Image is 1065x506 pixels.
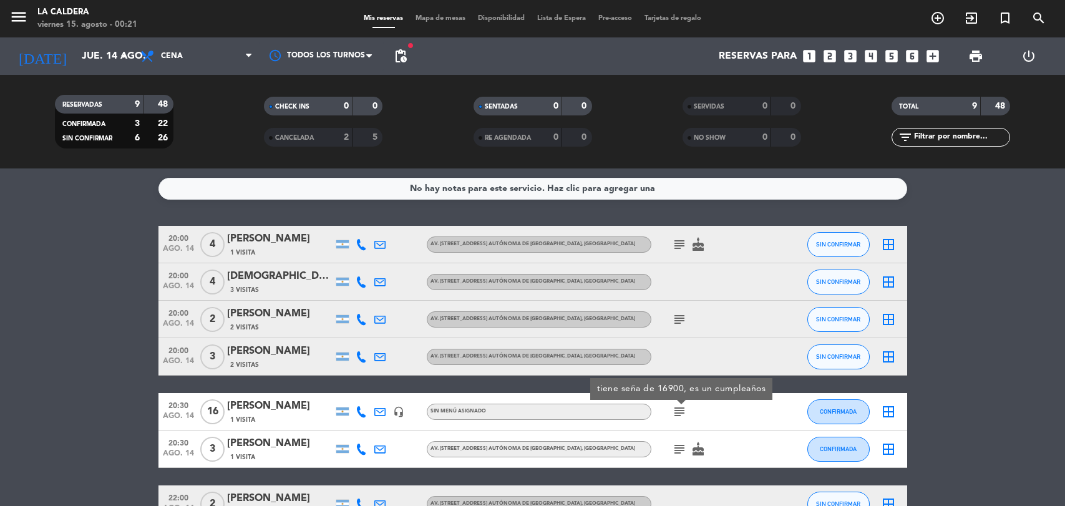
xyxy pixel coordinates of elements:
button: CONFIRMADA [807,399,870,424]
i: looks_two [822,48,838,64]
strong: 0 [790,133,798,142]
span: Cena [161,52,183,61]
span: ago. 14 [163,319,194,334]
i: subject [672,312,687,327]
i: looks_5 [883,48,900,64]
span: TOTAL [899,104,918,110]
span: Disponibilidad [472,15,531,22]
i: headset_mic [393,406,404,417]
span: Av. [STREET_ADDRESS] Autónoma de [GEOGRAPHIC_DATA], [GEOGRAPHIC_DATA] [430,501,635,506]
div: viernes 15. agosto - 00:21 [37,19,137,31]
div: LOG OUT [1003,37,1056,75]
strong: 9 [972,102,977,110]
i: subject [672,442,687,457]
div: No hay notas para este servicio. Haz clic para agregar una [410,182,655,196]
i: subject [672,404,687,419]
input: Filtrar por nombre... [913,130,1009,144]
span: Lista de Espera [531,15,592,22]
span: ago. 14 [163,449,194,464]
span: 3 [200,437,225,462]
i: border_all [881,404,896,419]
div: La Caldera [37,6,137,19]
div: [PERSON_NAME] [227,398,333,414]
span: SENTADAS [485,104,518,110]
span: Mis reservas [357,15,409,22]
span: 1 Visita [230,415,255,425]
span: Av. [STREET_ADDRESS] Autónoma de [GEOGRAPHIC_DATA], [GEOGRAPHIC_DATA] [430,241,635,246]
i: border_all [881,312,896,327]
strong: 0 [553,102,558,110]
i: add_box [925,48,941,64]
i: border_all [881,442,896,457]
strong: 48 [995,102,1008,110]
div: [DEMOGRAPHIC_DATA][PERSON_NAME] [227,268,333,285]
span: 2 Visitas [230,360,259,370]
strong: 0 [581,133,589,142]
span: Mapa de mesas [409,15,472,22]
span: 16 [200,399,225,424]
span: ago. 14 [163,245,194,259]
i: looks_4 [863,48,879,64]
span: 4 [200,270,225,294]
strong: 9 [135,100,140,109]
span: CHECK INS [275,104,309,110]
span: ago. 14 [163,282,194,296]
span: CANCELADA [275,135,314,141]
span: pending_actions [393,49,408,64]
i: looks_3 [842,48,858,64]
span: Av. [STREET_ADDRESS] Autónoma de [GEOGRAPHIC_DATA], [GEOGRAPHIC_DATA] [430,279,635,284]
span: 3 Visitas [230,285,259,295]
div: [PERSON_NAME] [227,343,333,359]
span: 4 [200,232,225,257]
i: filter_list [898,130,913,145]
strong: 0 [790,102,798,110]
i: looks_6 [904,48,920,64]
span: SIN CONFIRMAR [816,241,860,248]
span: Reservas para [719,51,797,62]
span: 20:00 [163,305,194,319]
i: turned_in_not [998,11,1013,26]
span: SERVIDAS [694,104,724,110]
strong: 0 [372,102,380,110]
i: border_all [881,275,896,289]
div: tiene seña de 16900, es un cumpleaños [596,382,766,396]
span: Pre-acceso [592,15,638,22]
span: 1 Visita [230,248,255,258]
span: 20:30 [163,397,194,412]
span: NO SHOW [694,135,726,141]
button: SIN CONFIRMAR [807,307,870,332]
strong: 26 [158,134,170,142]
span: CONFIRMADA [820,445,857,452]
strong: 0 [581,102,589,110]
i: border_all [881,237,896,252]
span: Av. [STREET_ADDRESS] Autónoma de [GEOGRAPHIC_DATA], [GEOGRAPHIC_DATA] [430,446,635,451]
span: 20:00 [163,268,194,282]
i: power_settings_new [1021,49,1036,64]
strong: 22 [158,119,170,128]
span: print [968,49,983,64]
i: cake [691,442,706,457]
div: [PERSON_NAME] [227,435,333,452]
i: search [1031,11,1046,26]
i: subject [672,237,687,252]
strong: 6 [135,134,140,142]
i: add_circle_outline [930,11,945,26]
span: 1 Visita [230,452,255,462]
i: exit_to_app [964,11,979,26]
span: 2 Visitas [230,323,259,333]
button: CONFIRMADA [807,437,870,462]
span: ago. 14 [163,357,194,371]
span: ago. 14 [163,412,194,426]
strong: 0 [762,133,767,142]
i: arrow_drop_down [116,49,131,64]
div: [PERSON_NAME] [227,306,333,322]
span: Av. [STREET_ADDRESS] Autónoma de [GEOGRAPHIC_DATA], [GEOGRAPHIC_DATA] [430,316,635,321]
span: 22:00 [163,490,194,504]
button: SIN CONFIRMAR [807,344,870,369]
div: [PERSON_NAME] [227,231,333,247]
span: 20:00 [163,343,194,357]
span: CONFIRMADA [62,121,105,127]
i: [DATE] [9,42,75,70]
strong: 48 [158,100,170,109]
span: SIN CONFIRMAR [62,135,112,142]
